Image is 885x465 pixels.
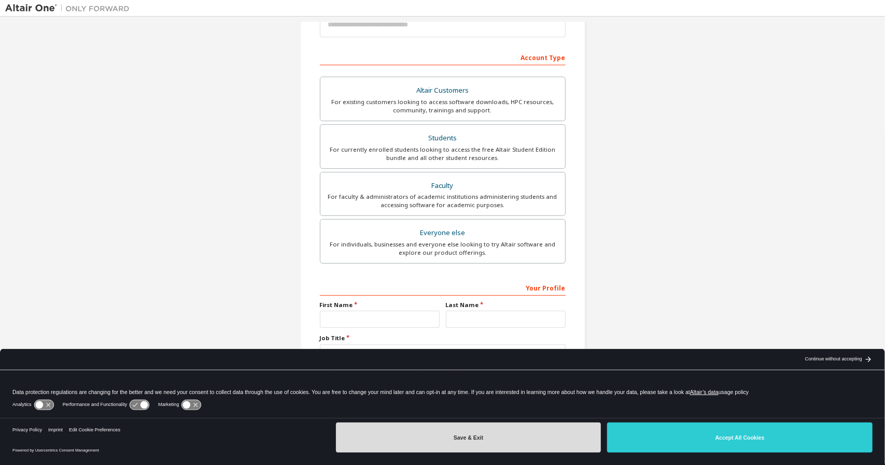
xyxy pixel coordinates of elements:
div: Students [327,131,559,146]
label: First Name [320,301,440,309]
div: Your Profile [320,279,566,296]
div: For currently enrolled students looking to access the free Altair Student Edition bundle and all ... [327,146,559,162]
div: For individuals, businesses and everyone else looking to try Altair software and explore our prod... [327,240,559,257]
label: Last Name [446,301,566,309]
label: Job Title [320,334,566,342]
div: Faculty [327,179,559,193]
div: Everyone else [327,226,559,240]
img: Altair One [5,3,135,13]
div: For faculty & administrators of academic institutions administering students and accessing softwa... [327,193,559,209]
div: For existing customers looking to access software downloads, HPC resources, community, trainings ... [327,98,559,114]
div: Altair Customers [327,83,559,98]
div: Account Type [320,49,566,65]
